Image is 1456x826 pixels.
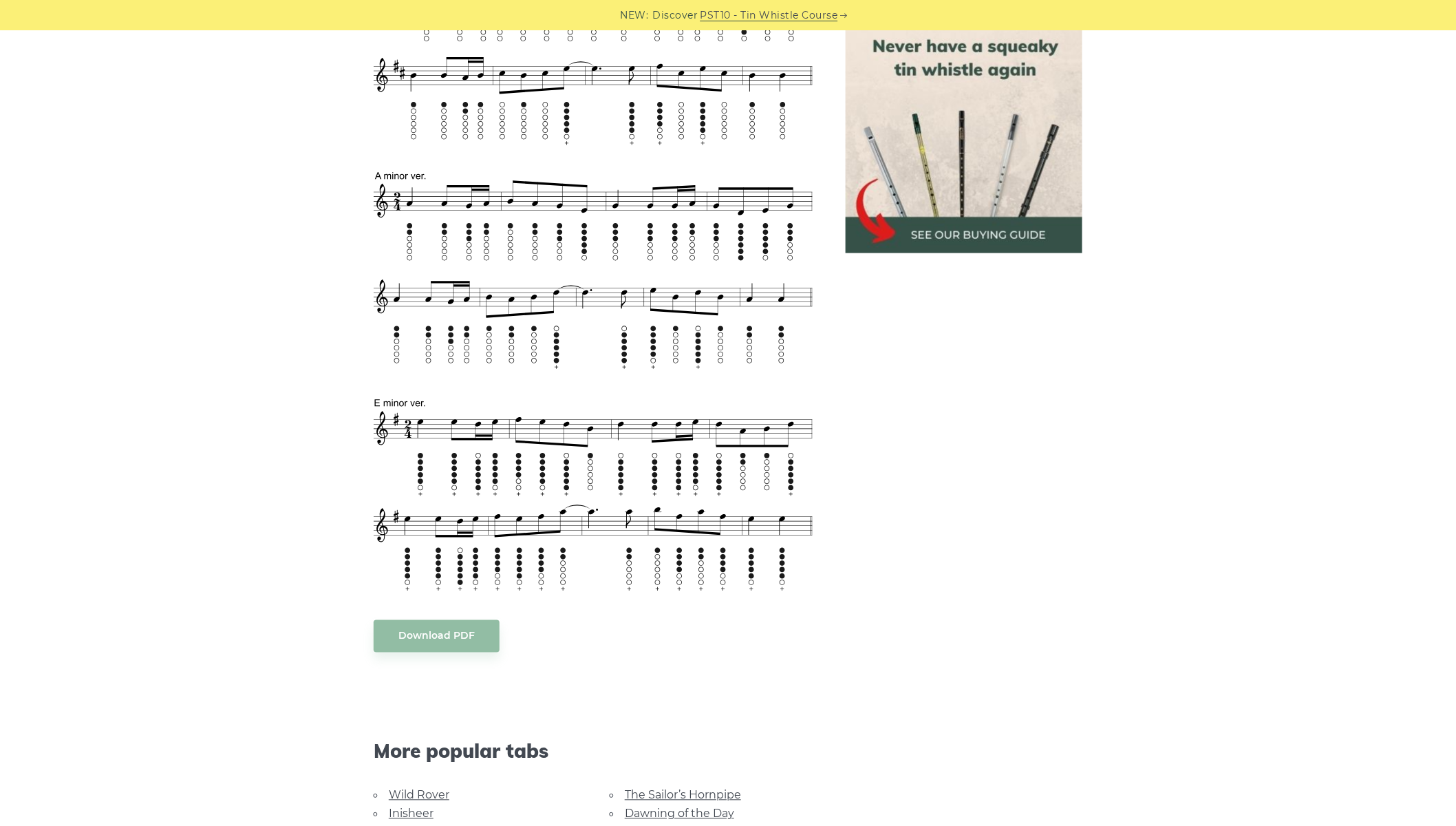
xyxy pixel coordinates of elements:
img: tin whistle buying guide [846,17,1082,253]
span: More popular tabs [374,740,813,763]
a: PST10 - Tin Whistle Course [700,8,838,23]
a: The Sailor’s Hornpipe [625,789,741,802]
a: Wild Rover [389,789,449,802]
span: NEW: [621,8,649,23]
a: Dawning of the Day [625,807,734,820]
span: Discover [653,8,698,23]
a: Download PDF [374,620,500,653]
a: Inisheer [389,807,433,820]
